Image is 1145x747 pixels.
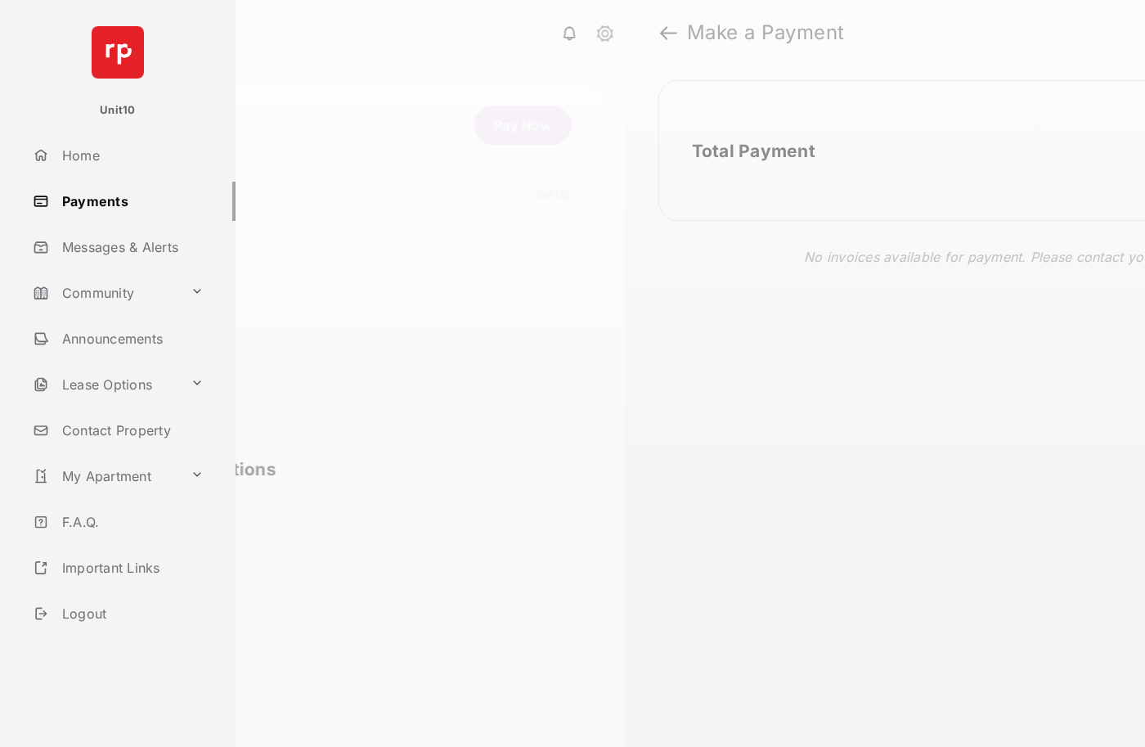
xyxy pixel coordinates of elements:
[26,502,236,542] a: F.A.Q.
[26,457,184,496] a: My Apartment
[26,548,210,587] a: Important Links
[26,411,236,450] a: Contact Property
[26,365,184,404] a: Lease Options
[92,26,144,79] img: svg+xml;base64,PHN2ZyB4bWxucz0iaHR0cDovL3d3dy53My5vcmcvMjAwMC9zdmciIHdpZHRoPSI2NCIgaGVpZ2h0PSI2NC...
[26,182,236,221] a: Payments
[26,594,236,633] a: Logout
[26,319,236,358] a: Announcements
[100,102,136,119] p: Unit10
[26,136,236,175] a: Home
[26,273,184,313] a: Community
[692,141,815,161] h2: Total Payment
[26,227,236,267] a: Messages & Alerts
[65,459,276,479] span: Looking for transactions
[687,23,845,43] strong: Make a Payment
